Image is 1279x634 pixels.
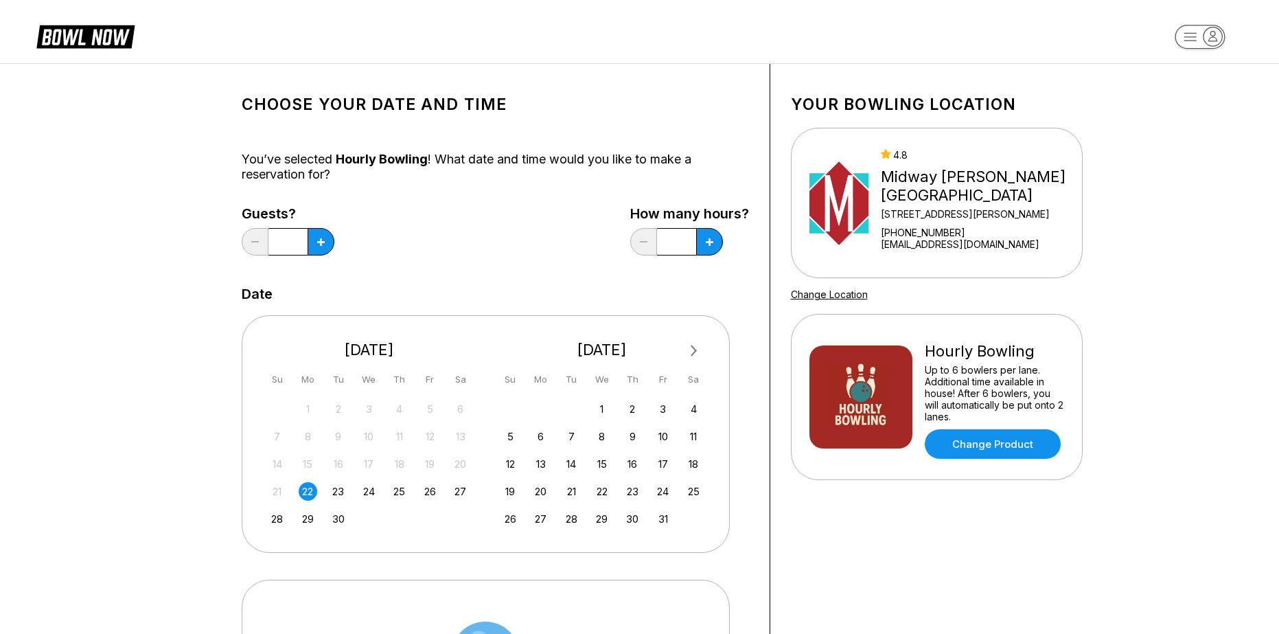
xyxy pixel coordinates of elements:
div: Choose Sunday, September 28th, 2025 [268,510,286,528]
div: Th [390,370,408,389]
div: Not available Friday, September 12th, 2025 [421,427,439,446]
div: Not available Thursday, September 11th, 2025 [390,427,408,446]
div: Choose Friday, October 31st, 2025 [654,510,672,528]
a: Change Product [925,429,1061,459]
div: We [592,370,611,389]
div: [PHONE_NUMBER] [881,227,1076,238]
div: Choose Tuesday, October 14th, 2025 [562,455,581,473]
img: Hourly Bowling [809,346,912,449]
div: Not available Thursday, September 4th, 2025 [390,400,408,418]
div: Not available Sunday, September 21st, 2025 [268,482,286,501]
div: Not available Wednesday, September 3rd, 2025 [360,400,378,418]
a: [EMAIL_ADDRESS][DOMAIN_NAME] [881,238,1076,250]
div: Choose Sunday, October 5th, 2025 [501,427,520,446]
div: Hourly Bowling [925,342,1064,361]
div: Not available Tuesday, September 2nd, 2025 [329,400,347,418]
div: Fr [654,370,672,389]
div: Choose Sunday, October 19th, 2025 [501,482,520,501]
div: Choose Monday, October 6th, 2025 [531,427,550,446]
div: Not available Friday, September 5th, 2025 [421,400,439,418]
div: Choose Wednesday, September 24th, 2025 [360,482,378,501]
div: Choose Monday, September 29th, 2025 [299,510,317,528]
div: Not available Monday, September 1st, 2025 [299,400,317,418]
div: Choose Tuesday, October 28th, 2025 [562,510,581,528]
div: Not available Saturday, September 6th, 2025 [451,400,470,418]
div: Choose Monday, September 22nd, 2025 [299,482,317,501]
div: Not available Monday, September 8th, 2025 [299,427,317,446]
div: Not available Monday, September 15th, 2025 [299,455,317,473]
img: Midway Bowling - Carlisle [809,152,869,255]
div: Tu [562,370,581,389]
div: Tu [329,370,347,389]
div: You’ve selected ! What date and time would you like to make a reservation for? [242,152,749,182]
div: Mo [299,370,317,389]
div: Choose Tuesday, October 21st, 2025 [562,482,581,501]
div: Choose Wednesday, October 1st, 2025 [592,400,611,418]
div: Choose Wednesday, October 8th, 2025 [592,427,611,446]
div: Not available Saturday, September 20th, 2025 [451,455,470,473]
div: Not available Tuesday, September 16th, 2025 [329,455,347,473]
div: Choose Monday, October 20th, 2025 [531,482,550,501]
div: Choose Monday, October 27th, 2025 [531,510,550,528]
div: Choose Wednesday, October 29th, 2025 [592,510,611,528]
div: Su [268,370,286,389]
div: We [360,370,378,389]
div: Sa [451,370,470,389]
div: month 2025-10 [499,398,705,528]
div: Not available Sunday, September 7th, 2025 [268,427,286,446]
div: Sa [684,370,703,389]
div: Up to 6 bowlers per lane. Additional time available in house! After 6 bowlers, you will automatic... [925,364,1064,422]
div: Choose Sunday, October 12th, 2025 [501,455,520,473]
div: Not available Sunday, September 14th, 2025 [268,455,286,473]
div: Choose Wednesday, October 22nd, 2025 [592,482,611,501]
div: Choose Thursday, October 30th, 2025 [623,510,642,528]
div: Not available Wednesday, September 17th, 2025 [360,455,378,473]
div: Not available Tuesday, September 9th, 2025 [329,427,347,446]
div: Choose Thursday, October 9th, 2025 [623,427,642,446]
div: Choose Tuesday, September 23rd, 2025 [329,482,347,501]
div: Th [623,370,642,389]
span: Hourly Bowling [336,152,428,166]
div: Choose Friday, October 17th, 2025 [654,455,672,473]
label: How many hours? [630,206,749,221]
a: Change Location [791,288,868,300]
div: Choose Wednesday, October 15th, 2025 [592,455,611,473]
div: Choose Friday, October 3rd, 2025 [654,400,672,418]
label: Guests? [242,206,334,221]
div: Choose Saturday, September 27th, 2025 [451,482,470,501]
button: Next Month [683,340,705,362]
div: Choose Monday, October 13th, 2025 [531,455,550,473]
div: 4.8 [881,149,1076,161]
div: Choose Friday, October 24th, 2025 [654,482,672,501]
div: Choose Saturday, October 11th, 2025 [684,427,703,446]
div: Choose Sunday, October 26th, 2025 [501,510,520,528]
div: Choose Friday, October 10th, 2025 [654,427,672,446]
div: Choose Saturday, October 25th, 2025 [684,482,703,501]
div: Mo [531,370,550,389]
div: [STREET_ADDRESS][PERSON_NAME] [881,208,1076,220]
div: Midway [PERSON_NAME][GEOGRAPHIC_DATA] [881,168,1076,205]
div: Choose Thursday, September 25th, 2025 [390,482,408,501]
label: Date [242,286,273,302]
div: [DATE] [263,341,476,359]
div: Not available Wednesday, September 10th, 2025 [360,427,378,446]
div: Not available Saturday, September 13th, 2025 [451,427,470,446]
div: Choose Tuesday, October 7th, 2025 [562,427,581,446]
div: Choose Friday, September 26th, 2025 [421,482,439,501]
div: Not available Friday, September 19th, 2025 [421,455,439,473]
div: Choose Saturday, October 18th, 2025 [684,455,703,473]
div: [DATE] [496,341,708,359]
div: Choose Thursday, October 23rd, 2025 [623,482,642,501]
div: Su [501,370,520,389]
div: Choose Thursday, October 2nd, 2025 [623,400,642,418]
div: Choose Thursday, October 16th, 2025 [623,455,642,473]
h1: Choose your Date and time [242,95,749,114]
div: Choose Tuesday, September 30th, 2025 [329,510,347,528]
div: month 2025-09 [266,398,472,528]
div: Fr [421,370,439,389]
div: Not available Thursday, September 18th, 2025 [390,455,408,473]
div: Choose Saturday, October 4th, 2025 [684,400,703,418]
h1: Your bowling location [791,95,1083,114]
